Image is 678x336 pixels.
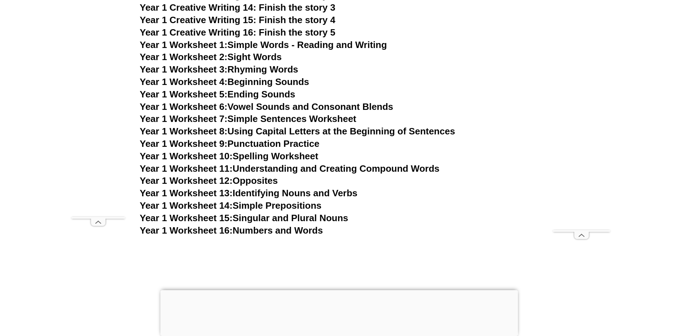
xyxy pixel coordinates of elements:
[140,52,282,62] a: Year 1 Worksheet 2:Sight Words
[140,89,295,100] a: Year 1 Worksheet 5:Ending Sounds
[140,15,336,25] a: Year 1 Creative Writing 15: Finish the story 4
[140,163,233,174] span: Year 1 Worksheet 11:
[140,126,228,137] span: Year 1 Worksheet 8:
[160,290,518,334] iframe: Advertisement
[140,213,348,223] a: Year 1 Worksheet 15:Singular and Plural Nouns
[140,2,336,13] a: Year 1 Creative Writing 14: Finish the story 3
[140,200,322,211] a: Year 1 Worksheet 14:Simple Prepositions
[140,101,393,112] a: Year 1 Worksheet 6:Vowel Sounds and Consonant Blends
[140,225,323,236] a: Year 1 Worksheet 16:Numbers and Words
[140,52,228,62] span: Year 1 Worksheet 2:
[140,76,309,87] a: Year 1 Worksheet 4:Beginning Sounds
[553,17,610,230] iframe: Advertisement
[140,113,228,124] span: Year 1 Worksheet 7:
[140,101,228,112] span: Year 1 Worksheet 6:
[140,151,319,161] a: Year 1 Worksheet 10:Spelling Worksheet
[140,188,233,198] span: Year 1 Worksheet 13:
[72,17,125,217] iframe: Advertisement
[140,175,278,186] a: Year 1 Worksheet 12:Opposites
[140,113,357,124] a: Year 1 Worksheet 7:Simple Sentences Worksheet
[140,138,228,149] span: Year 1 Worksheet 9:
[140,39,387,50] a: Year 1 Worksheet 1:Simple Words - Reading and Writing
[140,138,320,149] a: Year 1 Worksheet 9:Punctuation Practice
[559,256,678,336] iframe: Chat Widget
[140,64,228,75] span: Year 1 Worksheet 3:
[140,200,233,211] span: Year 1 Worksheet 14:
[140,225,233,236] span: Year 1 Worksheet 16:
[140,89,228,100] span: Year 1 Worksheet 5:
[140,126,455,137] a: Year 1 Worksheet 8:Using Capital Letters at the Beginning of Sentences
[140,27,336,38] a: Year 1 Creative Writing 16: Finish the story 5
[140,175,233,186] span: Year 1 Worksheet 12:
[140,39,228,50] span: Year 1 Worksheet 1:
[140,213,233,223] span: Year 1 Worksheet 15:
[140,151,233,161] span: Year 1 Worksheet 10:
[140,76,228,87] span: Year 1 Worksheet 4:
[140,163,440,174] a: Year 1 Worksheet 11:Understanding and Creating Compound Words
[140,64,298,75] a: Year 1 Worksheet 3:Rhyming Words
[140,188,358,198] a: Year 1 Worksheet 13:Identifying Nouns and Verbs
